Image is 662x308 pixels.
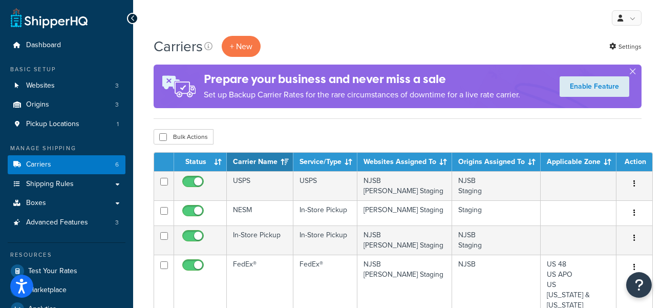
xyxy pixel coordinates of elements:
[293,153,357,171] th: Service/Type: activate to sort column ascending
[8,281,125,299] a: Marketplace
[28,267,77,276] span: Test Your Rates
[227,225,293,255] td: In-Store Pickup
[115,160,119,169] span: 6
[26,199,46,208] span: Boxes
[626,272,652,298] button: Open Resource Center
[227,153,293,171] th: Carrier Name: activate to sort column ascending
[560,76,629,97] a: Enable Feature
[8,144,125,153] div: Manage Shipping
[204,71,520,88] h4: Prepare your business and never miss a sale
[26,100,49,109] span: Origins
[8,175,125,194] a: Shipping Rules
[8,155,125,174] li: Carriers
[8,76,125,95] a: Websites 3
[227,171,293,200] td: USPS
[115,100,119,109] span: 3
[154,36,203,56] h1: Carriers
[293,225,357,255] td: In-Store Pickup
[26,81,55,90] span: Websites
[541,153,616,171] th: Applicable Zone: activate to sort column ascending
[28,286,67,295] span: Marketplace
[26,120,79,129] span: Pickup Locations
[26,180,74,189] span: Shipping Rules
[357,225,452,255] td: NJSB [PERSON_NAME] Staging
[26,160,51,169] span: Carriers
[222,36,261,57] button: + New
[357,153,452,171] th: Websites Assigned To: activate to sort column ascending
[357,200,452,225] td: [PERSON_NAME] Staging
[293,200,357,225] td: In-Store Pickup
[452,200,541,225] td: Staging
[115,218,119,227] span: 3
[8,95,125,114] li: Origins
[204,88,520,102] p: Set up Backup Carrier Rates for the rare circumstances of downtime for a live rate carrier.
[11,8,88,28] a: ShipperHQ Home
[26,41,61,50] span: Dashboard
[8,76,125,95] li: Websites
[8,251,125,259] div: Resources
[293,171,357,200] td: USPS
[8,95,125,114] a: Origins 3
[8,262,125,280] a: Test Your Rates
[8,36,125,55] a: Dashboard
[616,153,652,171] th: Action
[609,39,642,54] a: Settings
[117,120,119,129] span: 1
[357,171,452,200] td: NJSB [PERSON_NAME] Staging
[452,225,541,255] td: NJSB Staging
[115,81,119,90] span: 3
[8,213,125,232] li: Advanced Features
[154,129,213,145] button: Bulk Actions
[452,171,541,200] td: NJSB Staging
[174,153,227,171] th: Status: activate to sort column ascending
[8,115,125,134] li: Pickup Locations
[154,65,204,108] img: ad-rules-rateshop-fe6ec290ccb7230408bd80ed9643f0289d75e0ffd9eb532fc0e269fcd187b520.png
[452,153,541,171] th: Origins Assigned To: activate to sort column ascending
[8,115,125,134] a: Pickup Locations 1
[8,65,125,74] div: Basic Setup
[8,194,125,213] a: Boxes
[8,213,125,232] a: Advanced Features 3
[26,218,88,227] span: Advanced Features
[8,155,125,174] a: Carriers 6
[227,200,293,225] td: NESM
